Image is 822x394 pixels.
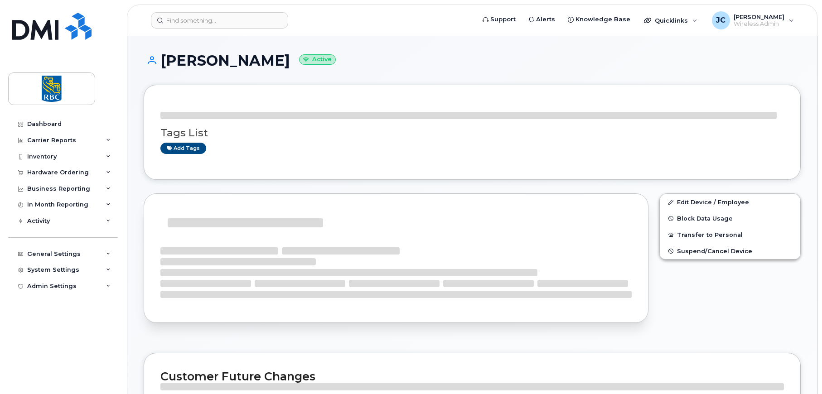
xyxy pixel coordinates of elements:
button: Suspend/Cancel Device [660,243,800,259]
span: Suspend/Cancel Device [677,248,752,255]
h3: Tags List [160,127,784,139]
a: Add tags [160,143,206,154]
h1: [PERSON_NAME] [144,53,801,68]
small: Active [299,54,336,65]
button: Transfer to Personal [660,226,800,243]
a: Edit Device / Employee [660,194,800,210]
h2: Customer Future Changes [160,370,784,383]
button: Block Data Usage [660,210,800,226]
